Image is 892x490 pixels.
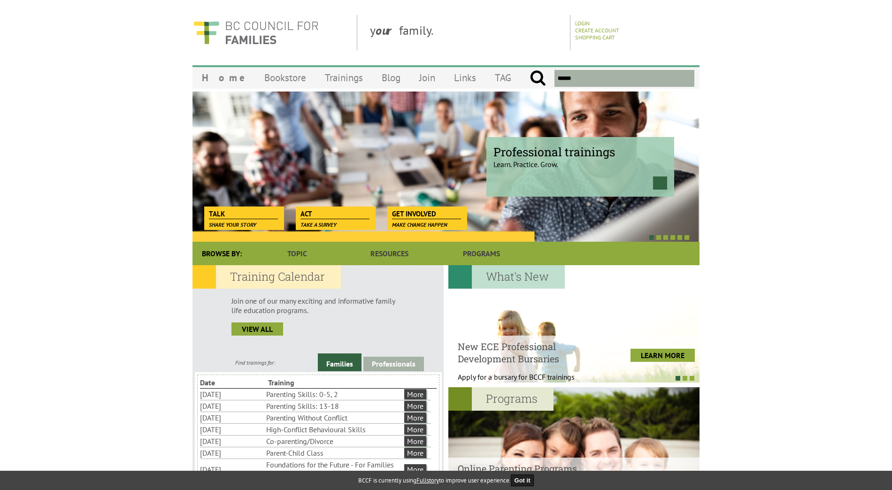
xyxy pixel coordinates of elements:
h2: Programs [448,387,554,411]
li: Training [268,377,334,388]
a: More [404,464,426,475]
a: view all [231,322,283,336]
li: [DATE] [200,400,264,412]
a: Fullstory [416,476,439,484]
a: More [404,436,426,446]
a: More [404,413,426,423]
a: TAG [485,67,521,89]
p: Learn. Practice. Grow. [493,152,667,169]
a: Families [318,353,361,371]
a: More [404,401,426,411]
span: Talk [209,209,278,219]
input: Submit [530,70,546,87]
li: [DATE] [200,464,264,475]
li: [DATE] [200,447,264,459]
li: [DATE] [200,389,264,400]
li: High-Conflict Behavioural Skills [266,424,402,435]
span: Professional trainings [493,144,667,160]
p: Join one of our many exciting and informative family life education programs. [231,296,405,315]
a: Bookstore [255,67,315,89]
li: Co-parenting/Divorce [266,436,402,447]
span: Share your story [209,221,256,228]
li: Parenting Skills: 0-5, 2 [266,389,402,400]
a: LEARN MORE [631,349,695,362]
a: Act Take a survey [296,207,374,220]
p: Apply for a bursary for BCCF trainings West... [458,372,598,391]
h2: What's New [448,265,565,289]
a: Blog [372,67,410,89]
h2: Training Calendar [192,265,341,289]
a: Home [192,67,255,89]
li: Parent-Child Class [266,447,402,459]
span: Get Involved [392,209,461,219]
span: Take a survey [300,221,337,228]
a: Professionals [363,357,424,371]
a: Topic [251,242,343,265]
a: Get Involved Make change happen [387,207,466,220]
a: Shopping Cart [575,34,615,41]
a: Resources [343,242,435,265]
a: Join [410,67,445,89]
a: Login [575,20,590,27]
li: [DATE] [200,424,264,435]
h4: Online Parenting Programs [458,462,598,475]
a: Programs [436,242,528,265]
a: Create Account [575,27,619,34]
div: Browse By: [192,242,251,265]
li: [DATE] [200,436,264,447]
span: Make change happen [392,221,447,228]
a: Talk Share your story [204,207,283,220]
li: Parenting Without Conflict [266,412,402,423]
button: Got it [511,475,534,486]
li: [DATE] [200,412,264,423]
li: Date [200,377,266,388]
img: BC Council for FAMILIES [192,15,319,50]
a: Trainings [315,67,372,89]
li: Foundations for the Future - For Families Facing Serious Parenting Challenges [266,459,402,480]
a: Links [445,67,485,89]
div: Find trainings for: [192,359,318,366]
strong: our [376,23,399,38]
h4: New ECE Professional Development Bursaries [458,340,598,365]
div: y family. [362,15,570,50]
span: Act [300,209,369,219]
a: More [404,389,426,399]
li: Parenting Skills: 13-18 [266,400,402,412]
a: More [404,448,426,458]
a: More [404,424,426,435]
